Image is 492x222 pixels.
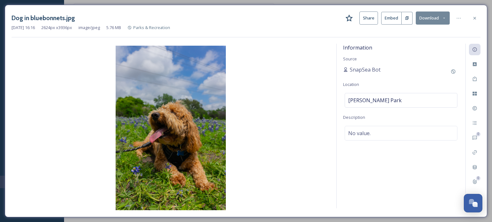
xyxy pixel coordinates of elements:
[476,132,480,136] div: 0
[343,44,372,51] span: Information
[343,114,365,120] span: Description
[106,25,121,31] span: 5.76 MB
[41,25,72,31] span: 2624 px x 3936 px
[350,66,381,73] span: SnapSea Bot
[78,25,100,31] span: image/jpeg
[133,25,170,30] span: Parks & Recreation
[348,129,371,137] span: No value.
[12,46,330,210] img: 2717356.jpg
[416,11,450,25] button: Download
[343,81,359,87] span: Location
[12,13,75,23] h3: Dog in bluebonnets.jpg
[343,56,357,62] span: Source
[476,176,480,180] div: 0
[464,194,482,212] button: Open Chat
[359,11,378,25] button: Share
[348,96,402,104] span: [PERSON_NAME] Park
[12,25,35,31] span: [DATE] 16:16
[381,12,402,25] button: Embed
